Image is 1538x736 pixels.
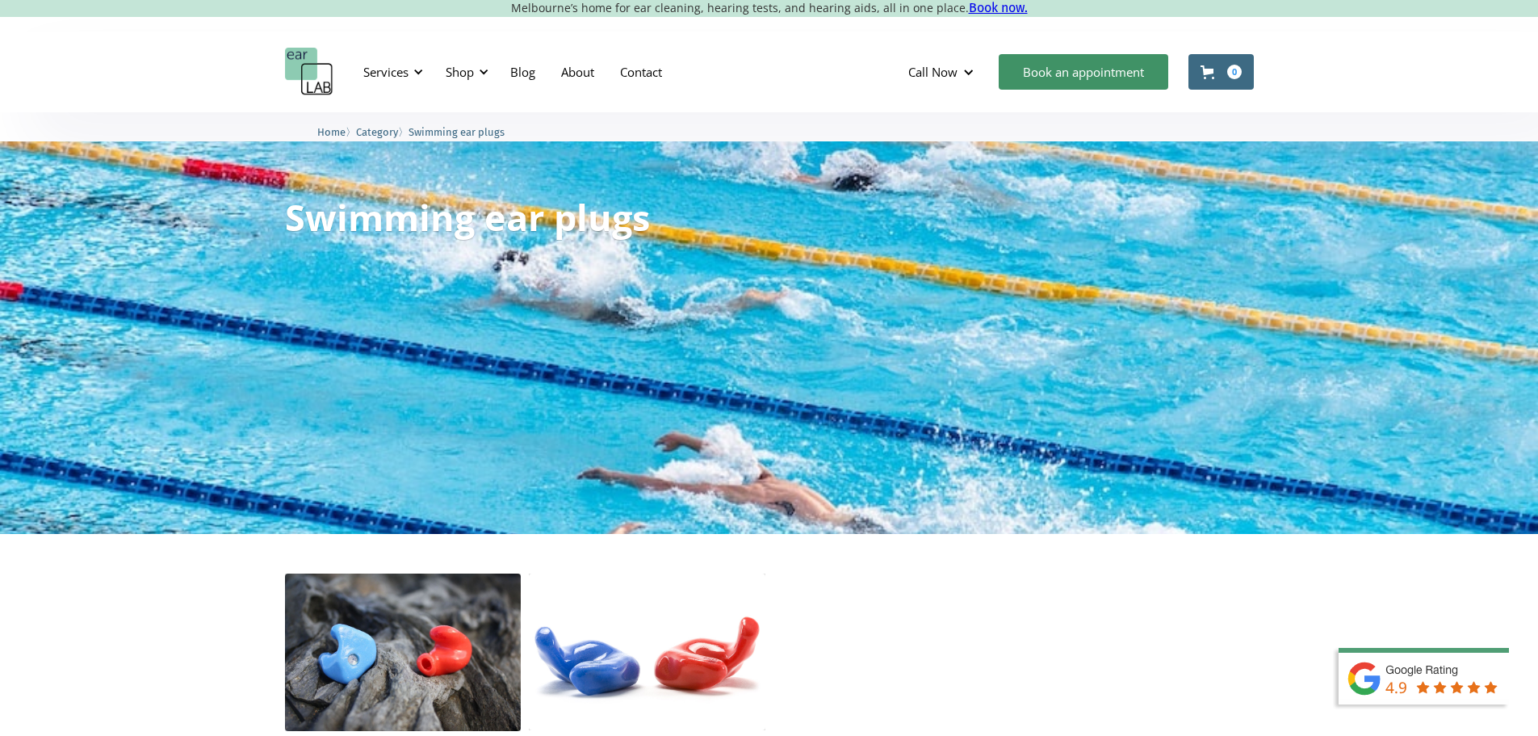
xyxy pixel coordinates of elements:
[285,199,650,235] h1: Swimming ear plugs
[999,54,1168,90] a: Book an appointment
[285,48,333,96] a: home
[895,48,991,96] div: Call Now
[497,48,548,95] a: Blog
[409,126,505,138] span: Swimming ear plugs
[529,574,765,730] img: Swim Plugs - Pair
[607,48,675,95] a: Contact
[354,48,428,96] div: Services
[317,126,346,138] span: Home
[548,48,607,95] a: About
[436,48,493,96] div: Shop
[1188,54,1254,90] a: Open cart
[356,126,398,138] span: Category
[908,64,958,80] div: Call Now
[356,124,398,139] a: Category
[409,124,505,139] a: Swimming ear plugs
[1227,65,1242,79] div: 0
[317,124,356,141] li: 〉
[356,124,409,141] li: 〉
[446,64,474,80] div: Shop
[285,574,522,731] img: Pro-Aquaz
[317,124,346,139] a: Home
[363,64,409,80] div: Services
